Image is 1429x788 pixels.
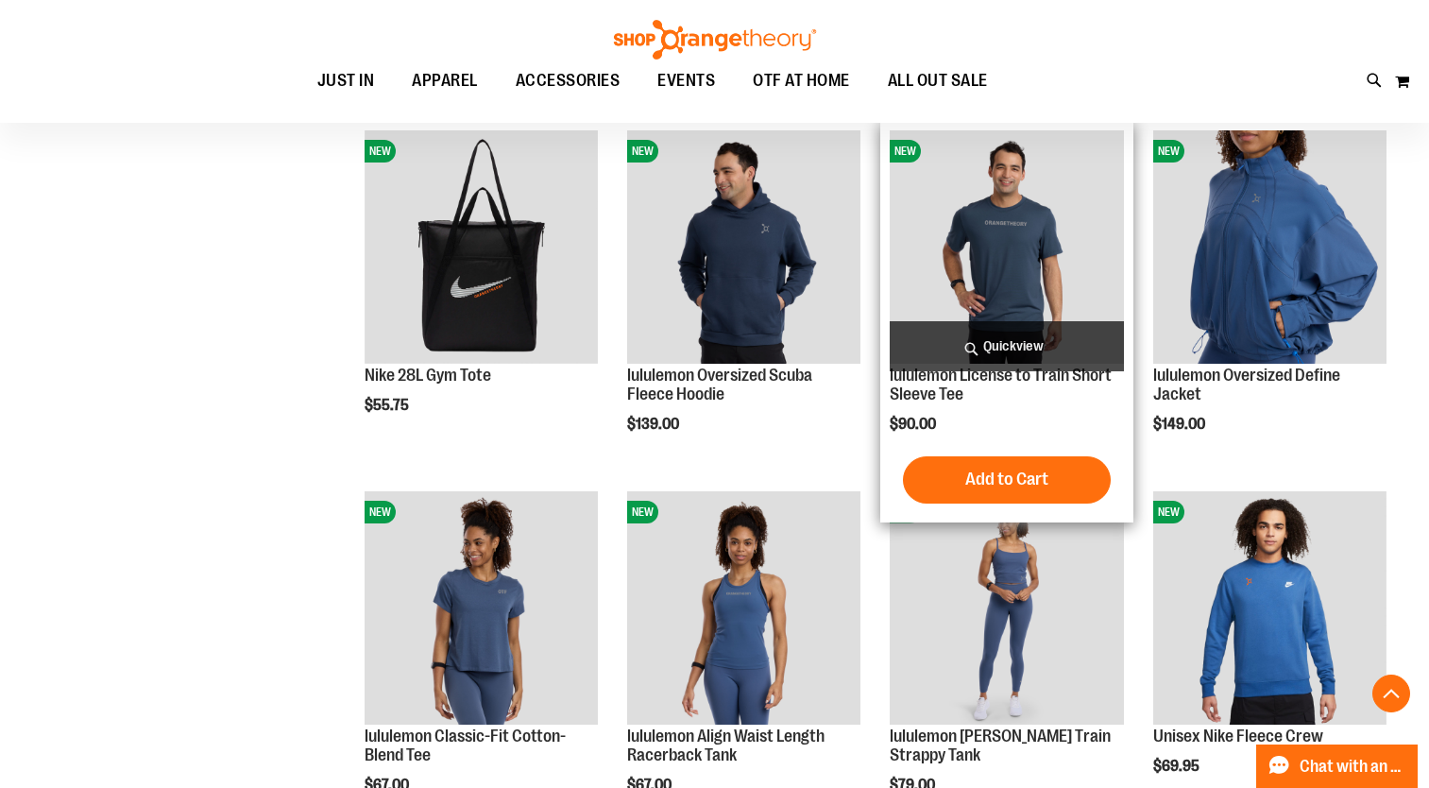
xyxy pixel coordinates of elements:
[627,366,812,403] a: lululemon Oversized Scuba Fleece Hoodie
[1153,501,1184,523] span: NEW
[1153,130,1386,364] img: lululemon Oversized Define Jacket
[618,121,870,481] div: product
[890,491,1123,725] img: lululemon Wunder Train Strappy Tank
[365,366,491,385] a: Nike 28L Gym Tote
[627,491,860,725] img: lululemon Align Waist Length Racerback Tank
[1153,416,1208,433] span: $149.00
[365,491,598,725] img: lululemon Classic-Fit Cotton-Blend Tee
[1153,758,1202,775] span: $69.95
[890,140,921,163] span: NEW
[627,130,860,364] img: lululemon Oversized Scuba Fleece Hoodie
[1144,121,1396,481] div: product
[317,60,375,102] span: JUST IN
[1153,130,1386,367] a: lululemon Oversized Define JacketNEW
[753,60,850,102] span: OTF AT HOME
[888,60,988,102] span: ALL OUT SALE
[365,501,396,523] span: NEW
[890,491,1123,728] a: lululemon Wunder Train Strappy TankNEW
[657,60,715,102] span: EVENTS
[365,140,396,163] span: NEW
[890,727,1111,764] a: lululemon [PERSON_NAME] Train Strappy Tank
[1300,758,1406,776] span: Chat with an Expert
[365,727,566,764] a: lululemon Classic-Fit Cotton-Blend Tee
[516,60,621,102] span: ACCESSORIES
[627,130,860,367] a: lululemon Oversized Scuba Fleece HoodieNEW
[1153,727,1323,745] a: Unisex Nike Fleece Crew
[412,60,478,102] span: APPAREL
[1153,366,1340,403] a: lululemon Oversized Define Jacket
[1153,491,1386,725] img: Unisex Nike Fleece Crew
[1153,491,1386,728] a: Unisex Nike Fleece CrewNEW
[890,416,939,433] span: $90.00
[890,130,1123,364] img: lululemon License to Train Short Sleeve Tee
[627,501,658,523] span: NEW
[1372,675,1410,712] button: Back To Top
[355,121,607,462] div: product
[1256,745,1419,788] button: Chat with an Expert
[627,491,860,728] a: lululemon Align Waist Length Racerback TankNEW
[890,366,1112,403] a: lululemon License to Train Short Sleeve Tee
[890,321,1123,371] a: Quickview
[627,140,658,163] span: NEW
[965,469,1048,489] span: Add to Cart
[1153,140,1184,163] span: NEW
[365,130,598,367] a: Nike 28L Gym ToteNEW
[890,130,1123,367] a: lululemon License to Train Short Sleeve TeeNEW
[365,130,598,364] img: Nike 28L Gym Tote
[880,121,1132,522] div: product
[627,416,682,433] span: $139.00
[903,456,1111,504] button: Add to Cart
[611,20,819,60] img: Shop Orangetheory
[365,397,412,414] span: $55.75
[627,727,825,764] a: lululemon Align Waist Length Racerback Tank
[365,491,598,728] a: lululemon Classic-Fit Cotton-Blend TeeNEW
